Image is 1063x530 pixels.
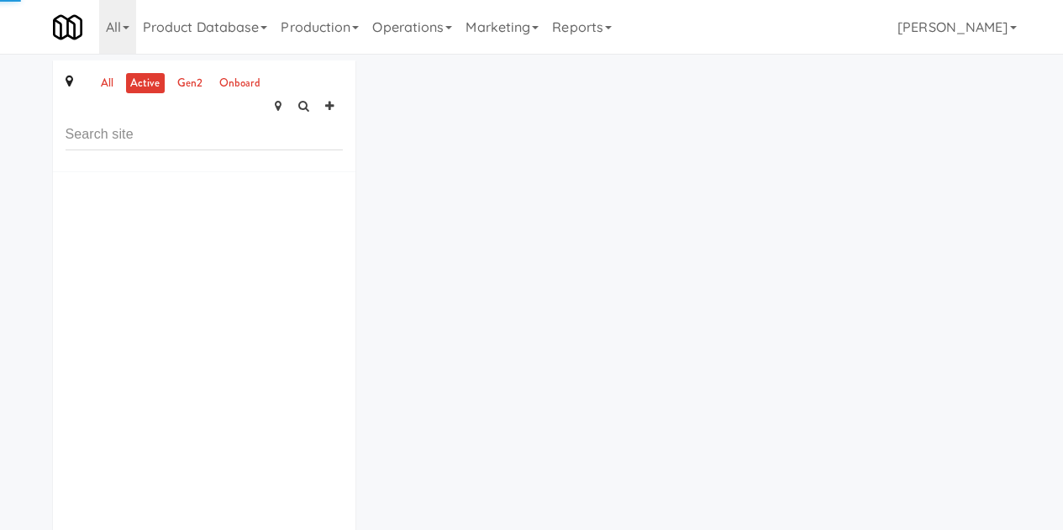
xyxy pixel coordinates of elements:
[126,73,165,94] a: active
[66,119,343,150] input: Search site
[215,73,265,94] a: onboard
[53,13,82,42] img: Micromart
[173,73,207,94] a: gen2
[97,73,118,94] a: all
